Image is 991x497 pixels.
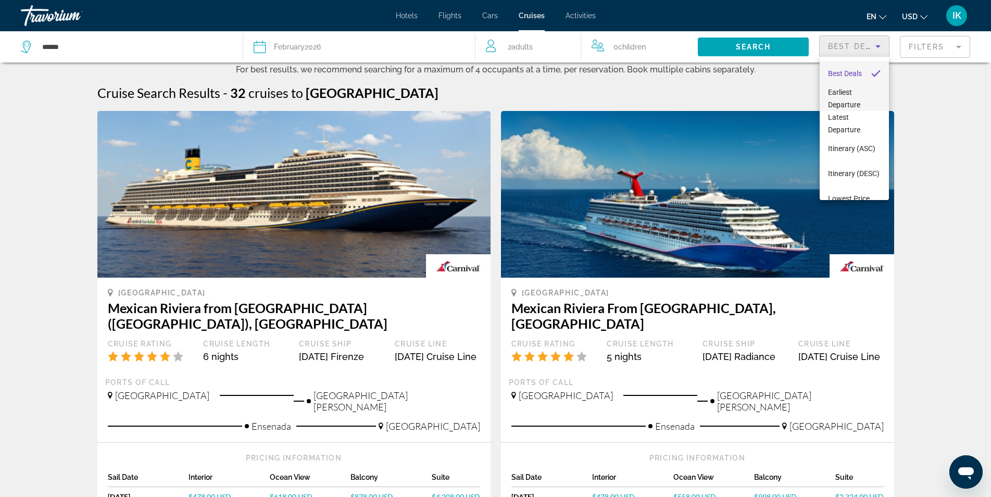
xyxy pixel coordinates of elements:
[828,69,862,78] span: Best Deals
[828,88,860,109] span: Earliest Departure
[828,144,875,153] span: Itinerary (ASC)
[828,113,860,134] span: Latest Departure
[949,455,983,489] iframe: Button to launch messaging window
[828,169,880,178] span: Itinerary (DESC)
[828,194,870,203] span: Lowest Price
[820,57,889,200] div: Sort by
